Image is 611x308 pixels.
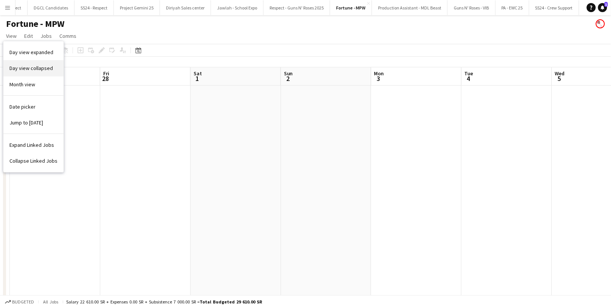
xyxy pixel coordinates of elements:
span: Sat [194,70,202,77]
span: Jobs [40,33,52,39]
button: Jawlah - School Expo [211,0,264,15]
a: Expand Linked Jobs [3,137,64,153]
button: Respect - Guns N' Roses 2025 [264,0,330,15]
h1: Fortune - MPW [6,18,65,30]
button: Diriyah Sales center [160,0,211,15]
button: SS24 - Crew Support [529,0,579,15]
span: Edit [24,33,33,39]
span: 28 [102,74,109,83]
span: Total Budgeted 29 610.00 SR [200,299,262,305]
button: SS24 - Respect [74,0,114,15]
app-user-avatar: Yousef Alotaibi [596,19,605,28]
button: SFQ [579,0,600,15]
span: Date picker [9,103,36,110]
a: Jump to today [3,115,64,131]
span: 4 [464,74,473,83]
span: Collapse Linked Jobs [9,157,57,164]
a: Day view expanded [3,44,64,60]
span: All jobs [42,299,60,305]
a: View [3,31,20,41]
button: PA - EWC 25 [496,0,529,15]
a: Collapse Linked Jobs [3,153,64,169]
button: Budgeted [4,298,35,306]
span: Expand Linked Jobs [9,142,54,148]
span: 2 [283,74,293,83]
div: Salary 22 610.00 SR + Expenses 0.00 SR + Subsistence 7 000.00 SR = [66,299,262,305]
a: 1 [598,3,607,12]
span: Budgeted [12,299,34,305]
a: Jobs [37,31,55,41]
span: View [6,33,17,39]
span: Tue [465,70,473,77]
span: Jump to [DATE] [9,119,43,126]
a: Day view collapsed [3,60,64,76]
span: Comms [59,33,76,39]
a: Comms [56,31,79,41]
span: Wed [555,70,565,77]
span: Sun [284,70,293,77]
button: Guns N' Roses - VIB [448,0,496,15]
span: 1 [192,74,202,83]
span: Day view collapsed [9,65,53,72]
span: 3 [373,74,384,83]
a: Month view [3,76,64,92]
a: Date picker [3,99,64,115]
span: Month view [9,81,35,88]
span: 1 [605,2,608,7]
button: Fortune - MPW [330,0,372,15]
span: Day view expanded [9,49,53,56]
span: 5 [554,74,565,83]
button: Production Assistant - MDL Beast [372,0,448,15]
button: Project Gemini 25 [114,0,160,15]
span: Mon [374,70,384,77]
span: Fri [103,70,109,77]
button: DGCL Candidates [28,0,74,15]
a: Edit [21,31,36,41]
